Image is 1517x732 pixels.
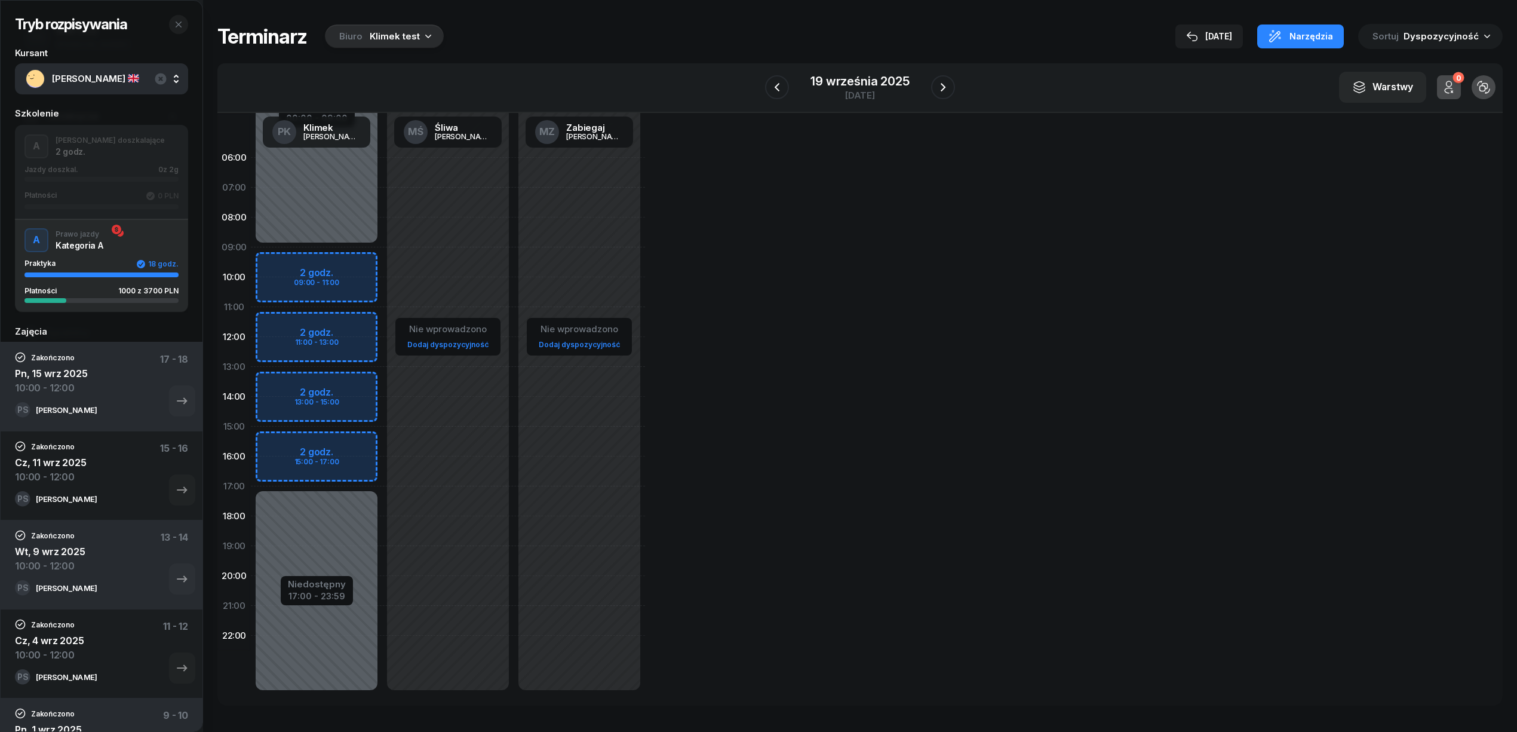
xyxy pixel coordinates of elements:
[217,173,251,203] div: 07:00
[566,123,624,132] div: Zabiegaj
[403,338,493,351] a: Dodaj dyspozycyjność
[217,322,251,352] div: 12:00
[288,580,346,589] div: Niedostępny
[1358,24,1503,49] button: Sortuj Dyspozycyjność
[217,232,251,262] div: 09:00
[15,441,87,470] div: Cz, 11 wrz 2025
[17,495,27,503] span: PS
[158,166,179,173] div: 0 z 2g
[263,117,370,148] a: PKKlimek[PERSON_NAME]
[15,219,188,313] button: APrawo jazdyKategoria APraktyka18 godz.Płatności1000 z 3700 PLN
[217,262,251,292] div: 10:00
[1404,30,1479,42] span: Dyspozycyjność
[408,127,424,137] span: MŚ
[15,559,85,573] div: 10:00 - 12:00
[217,561,251,591] div: 20:00
[435,123,492,132] div: Śliwa
[321,24,444,48] button: BiuroKlimek test
[217,471,251,501] div: 17:00
[15,352,88,381] div: Pn, 15 wrz 2025
[36,584,97,592] div: [PERSON_NAME]
[36,495,97,503] div: [PERSON_NAME]
[217,382,251,412] div: 14:00
[217,412,251,442] div: 15:00
[15,441,74,452] div: Zakończono
[403,319,493,354] button: Nie wprowadzonoDodaj dyspozycyjność
[17,673,27,681] span: PS
[288,589,346,601] div: 17:00 - 23:59
[217,591,251,621] div: 21:00
[288,577,346,604] button: Niedostępny17:00 - 23:59
[15,619,84,648] div: Cz, 4 wrz 2025
[435,133,492,140] div: [PERSON_NAME]
[24,287,64,295] div: Płatności
[217,501,251,531] div: 18:00
[146,191,179,201] div: 0 PLN
[15,530,85,559] div: Wt, 9 wrz 2025
[15,619,74,630] div: Zakończono
[1339,72,1426,103] button: Warstwy
[217,143,251,173] div: 06:00
[161,530,188,580] div: 13 - 14
[24,259,56,268] span: Praktyka
[15,381,88,395] div: 10:00 - 12:00
[339,29,363,44] div: Biuro
[17,584,27,592] span: PS
[278,127,291,137] span: PK
[15,530,74,541] div: Zakończono
[526,117,633,148] a: MZZabiegaj[PERSON_NAME]
[534,338,625,351] a: Dodaj dyspozycyjność
[1437,75,1461,99] button: 0
[810,75,909,87] div: 19 września 2025
[303,123,361,132] div: Klimek
[15,470,87,484] div: 10:00 - 12:00
[810,91,909,100] div: [DATE]
[217,442,251,471] div: 16:00
[539,127,555,137] span: MZ
[370,29,420,44] div: Klimek test
[52,71,177,87] span: [PERSON_NAME]
[534,321,625,337] div: Nie wprowadzono
[217,292,251,322] div: 11:00
[163,619,188,669] div: 11 - 12
[303,133,361,140] div: [PERSON_NAME]
[160,441,188,491] div: 15 - 16
[1452,72,1464,84] div: 0
[1289,29,1333,44] span: Narzędzia
[566,133,624,140] div: [PERSON_NAME]
[403,321,493,337] div: Nie wprowadzono
[217,352,251,382] div: 13:00
[217,531,251,561] div: 19:00
[118,287,179,295] div: 1000 z 3700 PLN
[160,352,188,402] div: 17 - 18
[1186,29,1232,44] div: [DATE]
[136,259,179,269] div: 18 godz.
[1372,29,1401,44] span: Sortuj
[217,203,251,232] div: 08:00
[24,191,64,201] div: Płatności
[17,406,27,414] span: PS
[394,117,502,148] a: MŚŚliwa[PERSON_NAME]
[36,406,97,414] div: [PERSON_NAME]
[36,673,97,681] div: [PERSON_NAME]
[1175,24,1243,48] button: [DATE]
[15,15,127,34] h2: Tryb rozpisywania
[217,26,307,47] h1: Terminarz
[15,648,84,662] div: 10:00 - 12:00
[24,165,78,174] span: Jazdy doszkal.
[534,319,625,354] button: Nie wprowadzonoDodaj dyspozycyjność
[217,621,251,651] div: 22:00
[1352,79,1413,95] div: Warstwy
[15,708,74,719] div: Zakończono
[15,125,188,219] button: A[PERSON_NAME] doszkalające2 godz.Jazdy doszkal.0z 2gPłatności0 PLN
[1257,24,1344,48] button: Narzędzia
[15,352,74,363] div: Zakończono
